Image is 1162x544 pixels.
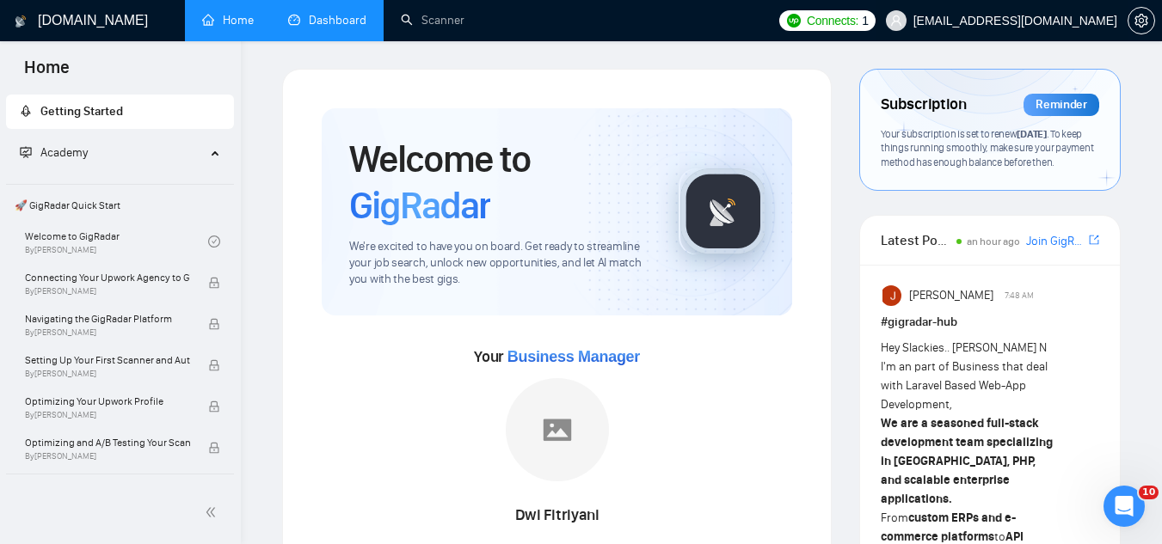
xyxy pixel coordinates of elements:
span: [DATE] [1017,127,1046,140]
span: Subscription [881,90,966,119]
img: gigradar-logo.png [680,168,766,254]
a: Join GigRadar Slack Community [1026,232,1085,251]
span: Your subscription is set to renew . To keep things running smoothly, make sure your payment metho... [881,127,1093,168]
span: Connects: [807,11,858,30]
span: an hour ago [967,235,1020,248]
span: 10 [1139,486,1159,499]
a: dashboardDashboard [288,13,366,28]
span: lock [208,400,220,413]
span: Academy [40,145,88,160]
span: 1 [862,11,869,30]
h1: # gigradar-hub [881,313,1099,332]
span: fund-projection-screen [20,146,32,158]
h1: Welcome to [349,136,651,229]
a: searchScanner [401,13,464,28]
img: Jivesh Nanda [882,285,903,306]
span: Getting Started [40,104,123,119]
span: Your [474,347,640,366]
span: 👑 Agency Success with GigRadar [8,478,232,512]
div: Reminder [1024,94,1099,116]
span: Academy [20,145,88,160]
span: lock [208,277,220,289]
strong: custom ERPs and e-commerce platforms [881,510,1016,544]
span: Connecting Your Upwork Agency to GigRadar [25,269,190,286]
img: upwork-logo.png [787,14,801,28]
span: GigRadar [349,182,490,229]
span: By [PERSON_NAME] [25,286,190,296]
strong: We are a seasoned full-stack development team specializing in [GEOGRAPHIC_DATA], PHP, and scalabl... [881,416,1053,506]
span: Latest Posts from the GigRadar Community [881,229,951,251]
span: lock [208,318,220,330]
span: double-left [205,504,222,521]
img: logo [15,8,27,35]
span: 🚀 GigRadar Quick Start [8,188,232,223]
a: export [1089,232,1099,248]
span: By [PERSON_NAME] [25,369,190,379]
a: setting [1128,14,1155,28]
span: We're excited to have you on board. Get ready to streamline your job search, unlock new opportuni... [349,239,651,288]
span: Optimizing Your Upwork Profile [25,393,190,410]
li: Getting Started [6,95,234,129]
span: Business Manager [507,348,640,365]
span: setting [1128,14,1154,28]
div: Dwi Fitriyani [440,501,673,530]
span: Navigating the GigRadar Platform [25,310,190,327]
span: export [1089,233,1099,247]
button: setting [1128,7,1155,34]
span: Optimizing and A/B Testing Your Scanner for Better Results [25,434,190,451]
span: [PERSON_NAME] [909,286,993,305]
a: homeHome [202,13,254,28]
span: check-circle [208,235,220,248]
span: lock [208,442,220,454]
span: lock [208,359,220,371]
span: By [PERSON_NAME] [25,410,190,420]
iframe: Intercom live chat [1104,486,1145,527]
span: Home [10,55,83,91]
span: By [PERSON_NAME] [25,451,190,461]
span: rocket [20,105,32,117]
span: Setting Up Your First Scanner and Auto-Bidder [25,351,190,369]
img: placeholder.png [506,378,609,481]
a: Welcome to GigRadarBy[PERSON_NAME] [25,223,208,260]
span: user [890,15,902,27]
span: 7:48 AM [1005,288,1034,303]
span: By [PERSON_NAME] [25,327,190,338]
